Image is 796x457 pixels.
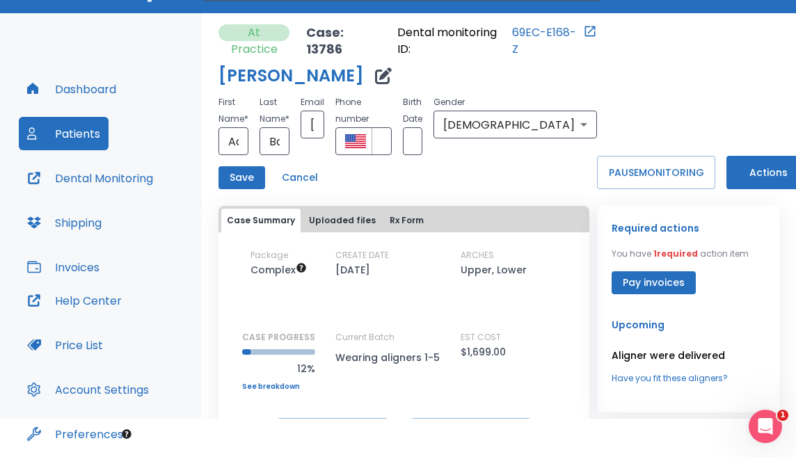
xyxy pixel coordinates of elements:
[397,24,509,58] p: Dental monitoring ID:
[19,161,161,195] button: Dental Monitoring
[301,94,324,111] p: Email
[19,328,111,362] button: Price List
[612,248,749,260] p: You have action item
[335,94,392,127] p: Phone number
[461,344,506,360] p: $1,699.00
[612,372,765,385] a: Have you fit these aligners?
[19,284,130,317] button: Help Center
[653,248,698,259] span: 1 required
[345,131,366,152] button: Select country
[221,209,301,232] button: Case Summary
[250,263,307,277] span: Up to 50 Steps (100 aligners)
[260,127,289,155] input: Last Name
[242,360,315,377] p: 12%
[335,349,461,366] p: Wearing aligners 1-5
[250,249,288,262] p: Package
[335,249,389,262] p: CREATE DATE
[612,271,696,294] button: Pay invoices
[612,316,765,333] p: Upcoming
[306,24,381,58] p: Case: 13786
[461,249,494,262] p: ARCHES
[411,418,532,456] button: View treatment plan
[218,127,248,155] input: First Name
[19,72,125,106] button: Dashboard
[19,373,157,406] button: Account Settings
[612,220,699,236] p: Required actions
[19,417,132,451] button: Preferences
[242,331,315,344] p: CASE PROGRESS
[372,127,392,155] input: Phone number
[777,410,788,421] span: 1
[19,117,109,150] button: Patients
[260,94,289,127] p: Last Name *
[397,24,597,58] div: Open patient in dental monitoring portal
[224,24,284,58] p: At Practice
[749,410,782,443] iframe: Intercom live chat
[19,250,108,284] button: Invoices
[276,166,324,189] button: Cancel
[433,94,597,111] p: Gender
[384,209,429,232] button: Rx Form
[433,111,597,138] div: [DEMOGRAPHIC_DATA]
[218,94,248,127] p: First Name *
[461,331,501,344] p: EST COST
[403,94,422,127] p: Birth Date
[120,428,133,440] div: Tooltip anchor
[242,383,315,391] a: See breakdown
[403,127,422,155] input: Choose date, selected date is Jan 18, 2011
[277,418,388,456] button: View 3D Animation
[218,166,265,189] button: Save
[19,206,110,239] button: Shipping
[597,156,715,189] button: PAUSEMONITORING
[221,209,587,232] div: tabs
[461,262,527,278] p: Upper, Lower
[335,262,370,278] p: [DATE]
[335,331,461,344] p: Current Batch
[512,24,580,58] a: 69EC-E168-Z
[218,67,364,84] h1: [PERSON_NAME]
[303,209,381,232] button: Uploaded files
[301,111,324,138] input: Email
[612,347,765,364] p: Aligner were delivered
